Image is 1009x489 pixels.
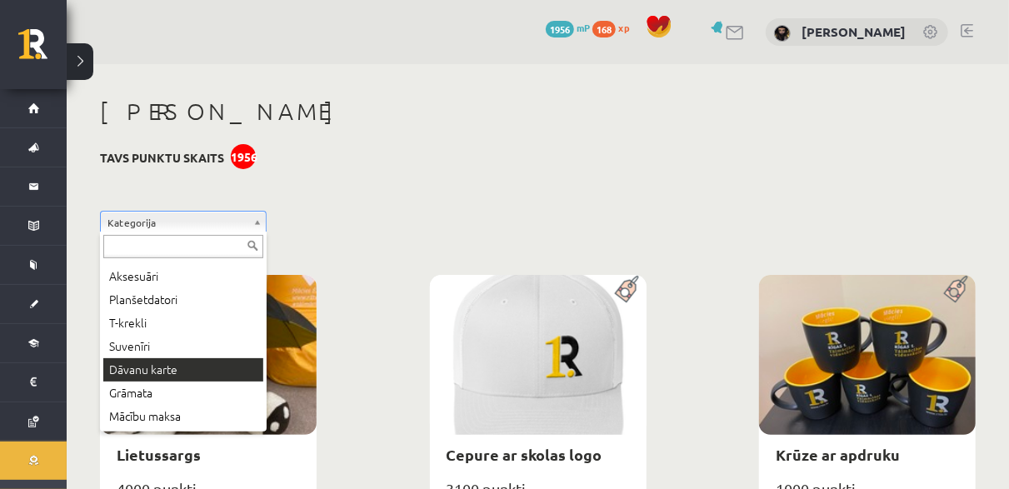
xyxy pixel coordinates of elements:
[103,312,263,335] div: T-krekli
[103,288,263,312] div: Planšetdatori
[103,358,263,382] div: Dāvanu karte
[103,382,263,405] div: Grāmata
[103,265,263,288] div: Aksesuāri
[103,405,263,428] div: Mācību maksa
[103,335,263,358] div: Suvenīri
